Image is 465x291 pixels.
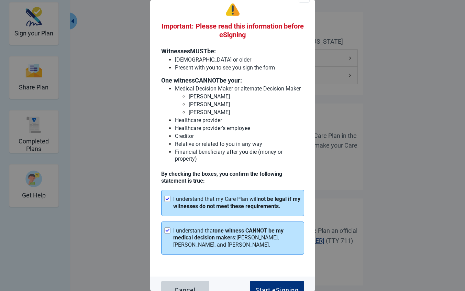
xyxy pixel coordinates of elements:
p: [DEMOGRAPHIC_DATA] or older [175,56,304,63]
p: Creditor [175,133,304,140]
text: One witness [161,77,195,84]
p: Healthcare provider's employee [175,125,304,132]
img: warning-De3hqDCO.svg [226,3,240,17]
div: I understand that : [PERSON_NAME], [PERSON_NAME], and [PERSON_NAME] . [173,227,301,249]
p: [PERSON_NAME] [189,101,304,108]
p: Financial beneficiary after you die (money or property) [175,149,304,162]
div: I understand that my Care Plan will [173,196,301,210]
p: [PERSON_NAME] [189,93,304,100]
div: I understand thatone witness CANNOT be my medical decision makers:[PERSON_NAME], [PERSON_NAME], a... [161,222,304,255]
strong: one witness CANNOT be my medical decision makers [173,227,284,241]
text: be: [207,47,216,55]
p: Medical Decision Maker or alternate Decision Maker [175,85,304,92]
p: Healthcare provider [175,117,304,124]
strong: not be legal if my witnesses do not meet these requirements. [173,196,300,209]
text: MUST [190,47,207,55]
text: CANNOT [195,77,220,84]
div: I understand that my Care Plan willnot be legal if my witnesses do not meet these requirements. [161,190,304,216]
p: By checking the boxes, you confirm the following statement is true : [161,171,304,184]
text: be your: [220,77,242,84]
text: Witnesses [161,47,190,55]
h2: Important: Please read this information before eSigning [161,22,304,39]
p: [PERSON_NAME] [189,109,304,116]
p: Relative or related to you in any way [175,141,304,148]
p: Present with you to see you sign the form [175,64,304,71]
